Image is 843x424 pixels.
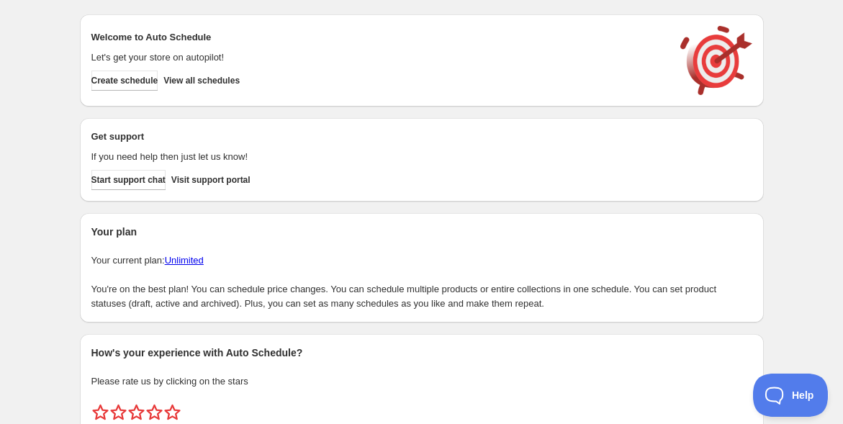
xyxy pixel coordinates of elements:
[753,374,829,417] iframe: Toggle Customer Support
[91,374,752,389] p: Please rate us by clicking on the stars
[163,75,240,86] span: View all schedules
[91,282,752,311] p: You're on the best plan! You can schedule price changes. You can schedule multiple products or en...
[165,255,204,266] a: Unlimited
[91,346,752,360] h2: How's your experience with Auto Schedule?
[91,50,666,65] p: Let's get your store on autopilot!
[91,150,666,164] p: If you need help then just let us know!
[91,75,158,86] span: Create schedule
[91,225,752,239] h2: Your plan
[171,170,251,190] a: Visit support portal
[91,253,752,268] p: Your current plan:
[91,174,166,186] span: Start support chat
[171,174,251,186] span: Visit support portal
[163,71,240,91] button: View all schedules
[91,71,158,91] button: Create schedule
[91,130,666,144] h2: Get support
[91,30,666,45] h2: Welcome to Auto Schedule
[91,170,166,190] a: Start support chat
